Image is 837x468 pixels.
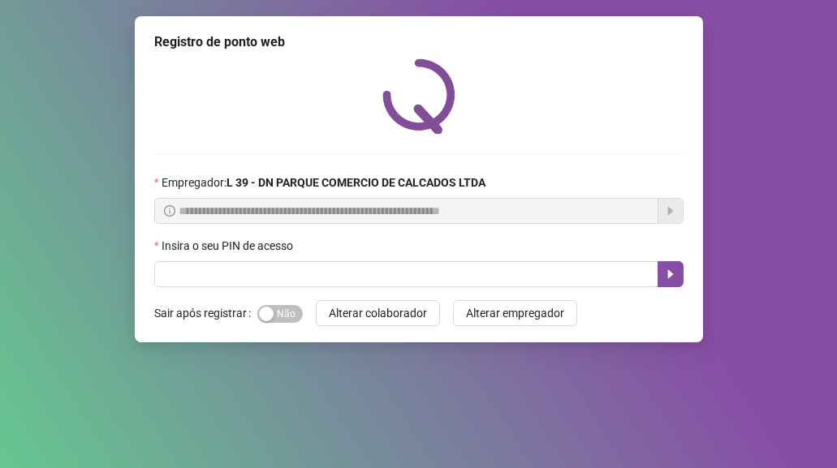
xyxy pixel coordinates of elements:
span: Empregador : [162,174,485,191]
label: Insira o seu PIN de acesso [154,237,304,255]
label: Sair após registrar [154,300,257,326]
span: Alterar empregador [466,304,564,322]
span: Alterar colaborador [329,304,427,322]
div: Registro de ponto web [154,32,684,52]
button: Alterar empregador [453,300,577,326]
img: QRPoint [382,58,455,134]
button: Alterar colaborador [316,300,440,326]
span: info-circle [164,205,175,217]
strong: L 39 - DN PARQUE COMERCIO DE CALCADOS LTDA [227,176,485,189]
span: caret-right [664,268,677,281]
